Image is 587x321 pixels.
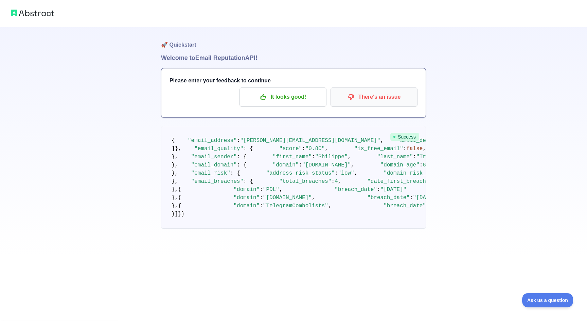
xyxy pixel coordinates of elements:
span: "breach_date" [384,203,426,209]
img: Abstract logo [11,8,54,18]
span: 6759 [423,162,435,168]
span: "[DATE]" [380,187,407,193]
span: : { [237,162,247,168]
span: : [403,146,407,152]
span: "score" [279,146,302,152]
span: : [260,195,263,201]
span: : [420,162,423,168]
span: "[DOMAIN_NAME]" [263,195,312,201]
span: "TelegramCombolists" [263,203,328,209]
span: "is_free_email" [354,146,403,152]
span: "domain_age" [380,162,420,168]
span: : { [243,178,253,184]
button: There's an issue [331,87,417,107]
span: "domain" [233,187,260,193]
span: , [423,146,426,152]
span: "email_address" [188,138,237,144]
span: , [328,203,332,209]
span: "0.80" [305,146,325,152]
span: "date_first_breached" [367,178,436,184]
span: : { [230,170,240,176]
span: "breach_date" [335,187,377,193]
span: "[DOMAIN_NAME]" [302,162,351,168]
span: : [312,154,315,160]
span: , [325,146,328,152]
span: Success [390,133,419,141]
span: "Trounev" [416,154,445,160]
span: "email_risk" [191,170,230,176]
span: "PDL" [263,187,279,193]
span: , [351,162,354,168]
p: It looks good! [245,91,321,103]
h1: Welcome to Email Reputation API! [161,53,426,63]
span: , [380,138,384,144]
span: : [260,203,263,209]
span: "domain_risk_status" [384,170,449,176]
span: : [299,162,302,168]
span: false [406,146,423,152]
span: "domain" [233,195,260,201]
h3: Please enter your feedback to continue [170,77,417,85]
span: "email_breaches" [191,178,244,184]
span: : [237,138,240,144]
span: : [260,187,263,193]
p: There's an issue [336,91,412,103]
span: : [335,170,338,176]
span: "domain" [273,162,299,168]
span: : [410,195,413,201]
span: , [354,170,358,176]
span: "breach_date" [367,195,410,201]
span: , [279,187,283,193]
span: : { [243,146,253,152]
span: { [172,138,175,144]
span: 4 [335,178,338,184]
span: "[PERSON_NAME][EMAIL_ADDRESS][DOMAIN_NAME]" [240,138,380,144]
span: "total_breaches" [279,178,332,184]
span: : [331,178,335,184]
span: : [377,187,380,193]
span: , [348,154,351,160]
span: "[DATE]" [413,195,439,201]
span: : { [237,154,247,160]
span: , [338,178,341,184]
span: : [413,154,416,160]
span: "domain" [233,203,260,209]
span: : [302,146,305,152]
span: , [312,195,315,201]
span: "email_sender" [191,154,237,160]
span: "Philippe" [315,154,348,160]
h1: 🚀 Quickstart [161,27,426,53]
span: "address_risk_status" [266,170,335,176]
span: "email_domain" [191,162,237,168]
span: "first_name" [273,154,312,160]
span: "last_name" [377,154,413,160]
button: It looks good! [239,87,326,107]
iframe: Toggle Customer Support [522,293,573,307]
span: "email_quality" [194,146,243,152]
span: "low" [338,170,354,176]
